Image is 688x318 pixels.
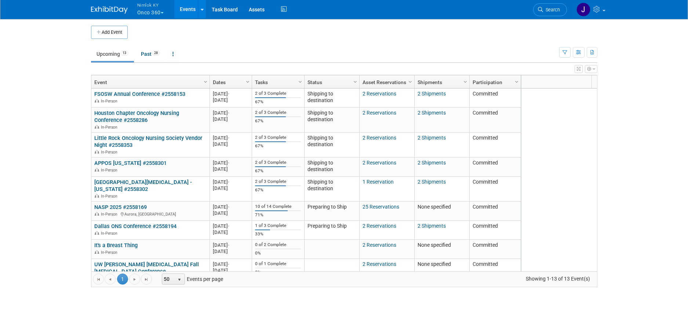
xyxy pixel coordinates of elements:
div: [DATE] [213,141,248,147]
a: Shipments [418,76,465,88]
div: [DATE] [213,242,248,248]
a: NASP 2025 #2558169 [94,204,147,210]
a: 2 Reservations [363,135,396,141]
a: [GEOGRAPHIC_DATA][MEDICAL_DATA] - [US_STATE] #2558302 [94,179,192,192]
a: Little Rock Oncology Nursing Society Vendor Night #2558353 [94,135,202,148]
span: In-Person [101,125,120,130]
div: [DATE] [213,135,248,141]
span: - [228,223,229,229]
a: 2 Shipments [418,160,446,166]
div: 2 of 3 Complete [255,179,301,184]
div: [DATE] [213,116,248,122]
span: In-Person [101,250,120,255]
a: Column Settings [296,76,304,87]
td: Preparing to Ship [304,202,359,221]
td: Committed [469,202,521,221]
span: In-Person [101,99,120,104]
span: - [228,91,229,97]
td: Shipping to destination [304,133,359,158]
span: None specified [418,204,451,210]
span: In-Person [101,168,120,173]
a: Go to the first page [93,274,104,285]
span: Showing 1-13 of 13 Event(s) [519,274,597,284]
div: 67% [255,187,301,193]
span: - [228,110,229,116]
span: - [228,204,229,210]
div: 0 of 2 Complete [255,242,301,247]
a: 2 Reservations [363,160,396,166]
a: Column Settings [406,76,414,87]
div: Aurora, [GEOGRAPHIC_DATA] [94,211,206,217]
td: Shipping to destination [304,108,359,133]
div: [DATE] [213,261,248,267]
a: FSOSW Annual Conference #2558153 [94,91,185,97]
div: [DATE] [213,229,248,235]
td: Shipping to destination [304,158,359,177]
a: Upcoming13 [91,47,134,61]
a: Dates [213,76,247,88]
div: [DATE] [213,160,248,166]
td: Committed [469,240,521,259]
button: Add Event [91,26,128,39]
div: 0% [255,250,301,256]
span: Go to the last page [143,277,149,282]
a: Go to the next page [129,274,140,285]
div: 0% [255,270,301,275]
a: 25 Reservations [363,204,399,210]
a: 2 Shipments [418,110,446,116]
a: Past28 [135,47,165,61]
a: Participation [473,76,516,88]
div: 10 of 14 Complete [255,204,301,209]
td: Committed [469,108,521,133]
div: 2 of 3 Complete [255,160,301,165]
img: In-Person Event [95,125,99,129]
span: Nimlok KY [137,1,164,9]
span: 50 [162,274,175,284]
div: [DATE] [213,210,248,216]
span: - [228,135,229,141]
div: [DATE] [213,248,248,254]
a: Column Settings [513,76,521,87]
span: select [176,277,182,283]
span: Column Settings [407,79,413,85]
a: 2 Reservations [363,223,396,229]
div: [DATE] [213,185,248,191]
span: 1 [117,274,128,285]
img: In-Person Event [95,194,99,198]
span: Column Settings [352,79,358,85]
img: In-Person Event [95,150,99,153]
img: In-Person Event [95,250,99,254]
span: In-Person [101,150,120,155]
span: - [228,242,229,248]
span: In-Person [101,194,120,199]
div: 1 of 3 Complete [255,223,301,228]
span: - [228,179,229,185]
a: 2 Reservations [363,261,396,267]
span: In-Person [101,212,120,217]
div: [DATE] [213,204,248,210]
a: Houston Chapter Oncology Nursing Conference #2558286 [94,110,179,123]
span: - [228,160,229,166]
div: 67% [255,99,301,105]
div: [DATE] [213,267,248,274]
span: In-Person [101,231,120,236]
div: 71% [255,212,301,218]
a: Go to the last page [141,274,152,285]
span: Go to the next page [132,277,138,282]
a: 2 Reservations [363,91,396,97]
a: Search [533,3,567,16]
td: Committed [469,221,521,240]
a: It's a Breast Thing [94,242,138,249]
a: Dallas ONS Conference #2558194 [94,223,176,230]
div: 2 of 3 Complete [255,135,301,140]
span: Search [543,7,560,12]
span: Go to the previous page [107,277,113,282]
div: [DATE] [213,179,248,185]
div: 0 of 1 Complete [255,261,301,267]
a: UW [PERSON_NAME] [MEDICAL_DATA] Fall [MEDICAL_DATA] Conference [94,261,199,275]
a: 2 Shipments [418,91,446,97]
span: Column Settings [514,79,520,85]
a: 2 Shipments [418,179,446,185]
span: Go to the first page [95,277,101,282]
span: None specified [418,261,451,267]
